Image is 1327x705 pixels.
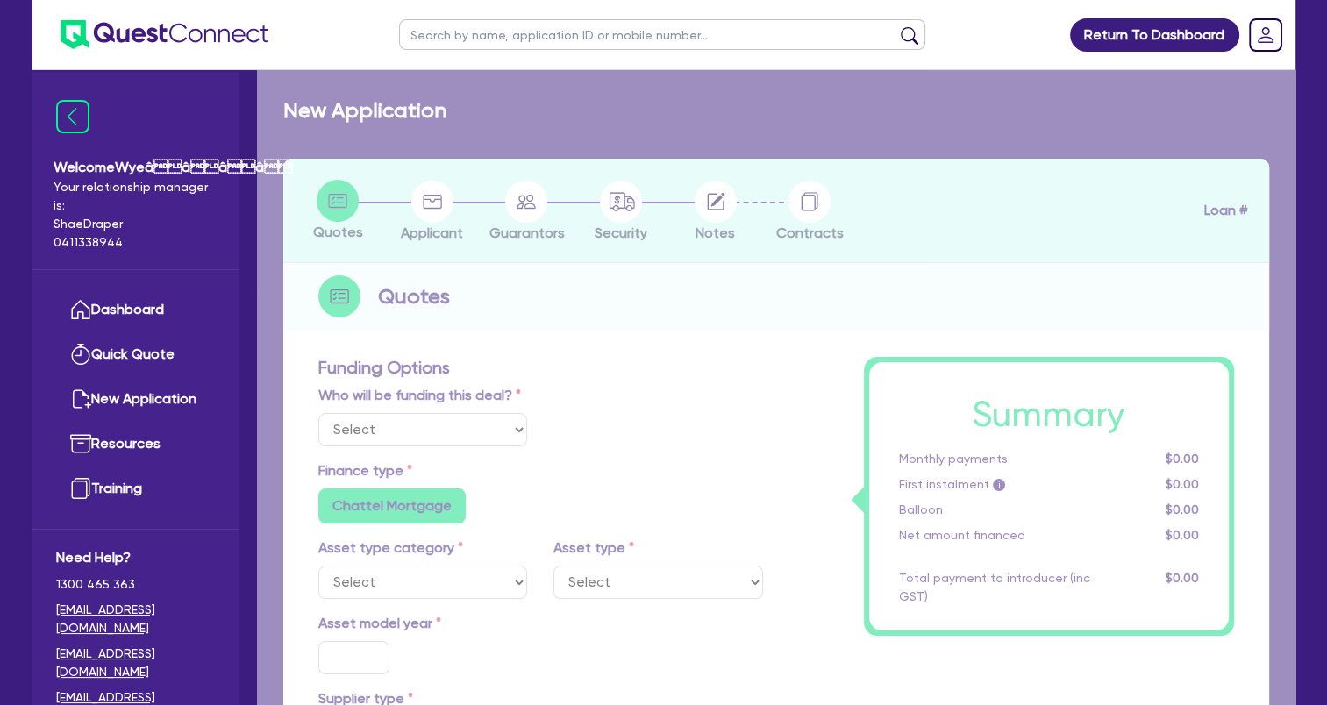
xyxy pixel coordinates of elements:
[56,466,215,511] a: Training
[1243,12,1288,58] a: Dropdown toggle
[56,332,215,377] a: Quick Quote
[70,433,91,454] img: resources
[54,157,218,178] span: Welcome Wyeââââ
[61,20,268,49] img: quest-connect-logo-blue
[56,377,215,422] a: New Application
[70,344,91,365] img: quick-quote
[70,478,91,499] img: training
[56,100,89,133] img: icon-menu-close
[70,388,91,409] img: new-application
[56,575,215,594] span: 1300 465 363
[1070,18,1239,52] a: Return To Dashboard
[56,547,215,568] span: Need Help?
[56,644,215,681] a: [EMAIL_ADDRESS][DOMAIN_NAME]
[399,19,925,50] input: Search by name, application ID or mobile number...
[56,601,215,637] a: [EMAIL_ADDRESS][DOMAIN_NAME]
[56,422,215,466] a: Resources
[56,288,215,332] a: Dashboard
[54,178,218,252] span: Your relationship manager is: Shae Draper 0411338944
